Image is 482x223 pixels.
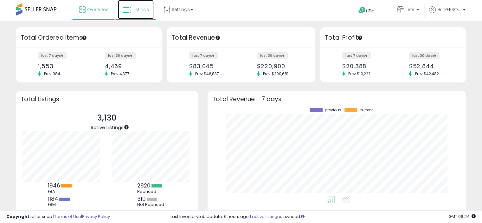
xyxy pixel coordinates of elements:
[429,6,466,21] a: Hi [PERSON_NAME]
[54,213,81,220] a: Terms of Use
[21,33,157,42] h3: Total Ordered Items
[345,71,374,76] span: Prev: $10,222
[137,189,166,194] div: Repriced
[212,97,461,102] h3: Total Revenue - 7 days
[171,33,311,42] h3: Total Revenue
[409,52,440,59] label: last 30 days
[132,6,149,13] span: Listings
[189,63,236,69] div: $83,045
[405,6,415,13] span: Jefe
[437,6,461,13] span: Hi [PERSON_NAME]
[38,63,84,69] div: 1,553
[105,63,151,69] div: 4,469
[108,71,132,76] span: Prev: 4,377
[137,182,151,189] b: 2820
[448,213,476,220] span: 2025-08-11 06:24 GMT
[189,52,218,59] label: last 7 days
[6,213,29,220] strong: Copyright
[412,71,442,76] span: Prev: $42,482
[48,182,60,189] b: 1946
[257,52,288,59] label: last 30 days
[137,202,166,207] div: Not Repriced
[301,214,305,219] i: Click here to read more about un-synced listings.
[38,52,67,59] label: last 7 days
[250,213,277,220] a: 1 active listing
[105,52,136,59] label: last 30 days
[48,195,58,203] b: 1184
[82,213,110,220] a: Privacy Policy
[357,35,363,41] div: Tooltip anchor
[21,97,193,102] h3: Total Listings
[6,214,110,220] div: seller snap | |
[90,112,124,124] p: 3,130
[48,202,76,207] div: FBM
[260,71,292,76] span: Prev: $200,681
[81,35,87,41] div: Tooltip anchor
[48,189,76,194] div: FBA
[325,33,461,42] h3: Total Profit
[353,2,387,21] a: Help
[90,124,124,131] span: Active Listings
[359,108,373,112] span: current
[192,71,222,76] span: Prev: $46,837
[41,71,63,76] span: Prev: 984
[358,6,366,14] i: Get Help
[342,63,388,69] div: $20,388
[137,195,146,203] b: 310
[366,8,375,14] span: Help
[215,35,221,41] div: Tooltip anchor
[409,63,455,69] div: $52,844
[170,214,476,220] div: Last InventoryLab Update: 6 hours ago, not synced.
[342,52,371,59] label: last 7 days
[87,6,108,13] span: Overview
[257,63,304,69] div: $220,900
[325,108,341,112] span: previous
[124,124,129,130] div: Tooltip anchor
